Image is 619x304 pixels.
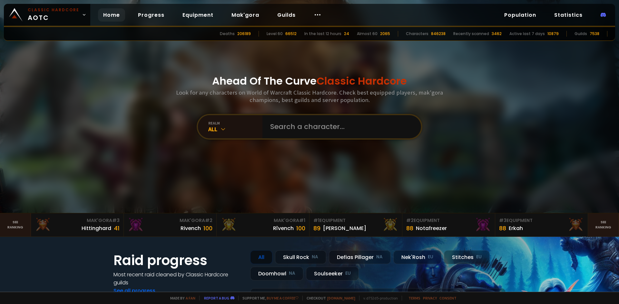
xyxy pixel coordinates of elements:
[499,217,506,224] span: # 3
[376,254,383,260] small: NA
[302,296,355,300] span: Checkout
[177,8,219,22] a: Equipment
[431,31,446,37] div: 846238
[317,74,407,88] span: Classic Hardcore
[266,115,413,138] input: Search a character...
[408,296,420,300] a: Terms
[267,296,299,300] a: Buy me a coffee
[273,224,294,232] div: Rîvench
[312,254,318,260] small: NA
[112,217,120,224] span: # 3
[220,31,235,37] div: Deaths
[250,250,272,264] div: All
[124,213,217,236] a: Mak'Gora#2Rivench100
[509,224,523,232] div: Erkah
[205,217,212,224] span: # 2
[28,7,79,23] span: AOTC
[31,213,124,236] a: Mak'Gora#3Hittinghard41
[499,217,584,224] div: Equipment
[575,31,587,37] div: Guilds
[181,224,201,232] div: Rivench
[113,250,242,271] h1: Raid progress
[204,296,229,300] a: Report a bug
[313,217,398,224] div: Equipment
[329,250,391,264] div: Defias Pillager
[406,31,428,37] div: Characters
[406,217,414,224] span: # 2
[28,7,79,13] small: Classic Hardcore
[439,296,457,300] a: Consent
[444,250,490,264] div: Stitches
[221,217,305,224] div: Mak'Gora
[406,217,491,224] div: Equipment
[238,296,299,300] span: Support me,
[495,213,588,236] a: #3Equipment88Erkah
[267,31,283,37] div: Level 60
[35,217,120,224] div: Mak'Gora
[296,224,305,233] div: 100
[313,224,320,233] div: 89
[406,224,413,233] div: 88
[393,250,441,264] div: Nek'Rosh
[345,270,351,277] small: EU
[272,8,301,22] a: Guilds
[547,31,559,37] div: 10879
[250,267,303,281] div: Doomhowl
[133,8,170,22] a: Progress
[402,213,495,236] a: #2Equipment88Notafreezer
[173,89,446,104] h3: Look for any characters on World of Warcraft Classic Hardcore. Check best equipped players, mak'g...
[237,31,251,37] div: 206189
[327,296,355,300] a: [DOMAIN_NAME]
[113,287,155,294] a: See all progress
[313,217,319,224] span: # 1
[357,31,378,37] div: Almost 60
[208,125,262,133] div: All
[166,296,195,300] span: Made by
[492,31,502,37] div: 3462
[588,213,619,236] a: Seeranking
[114,224,120,233] div: 41
[304,31,341,37] div: In the last 12 hours
[128,217,212,224] div: Mak'Gora
[509,31,545,37] div: Active last 7 days
[226,8,264,22] a: Mak'gora
[323,224,366,232] div: [PERSON_NAME]
[186,296,195,300] a: a fan
[4,4,90,26] a: Classic HardcoreAOTC
[499,224,506,233] div: 88
[98,8,125,22] a: Home
[428,254,433,260] small: EU
[299,217,305,224] span: # 1
[423,296,437,300] a: Privacy
[344,31,349,37] div: 24
[590,31,599,37] div: 7538
[212,73,407,89] h1: Ahead Of The Curve
[499,8,541,22] a: Population
[289,270,295,277] small: NA
[275,250,326,264] div: Skull Rock
[306,267,359,281] div: Soulseeker
[113,271,242,287] h4: Most recent raid cleaned by Classic Hardcore guilds
[453,31,489,37] div: Recently scanned
[380,31,390,37] div: 2065
[285,31,297,37] div: 66512
[476,254,482,260] small: EU
[359,296,398,300] span: v. d752d5 - production
[82,224,111,232] div: Hittinghard
[217,213,309,236] a: Mak'Gora#1Rîvench100
[309,213,402,236] a: #1Equipment89[PERSON_NAME]
[208,121,262,125] div: realm
[549,8,588,22] a: Statistics
[203,224,212,233] div: 100
[416,224,447,232] div: Notafreezer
